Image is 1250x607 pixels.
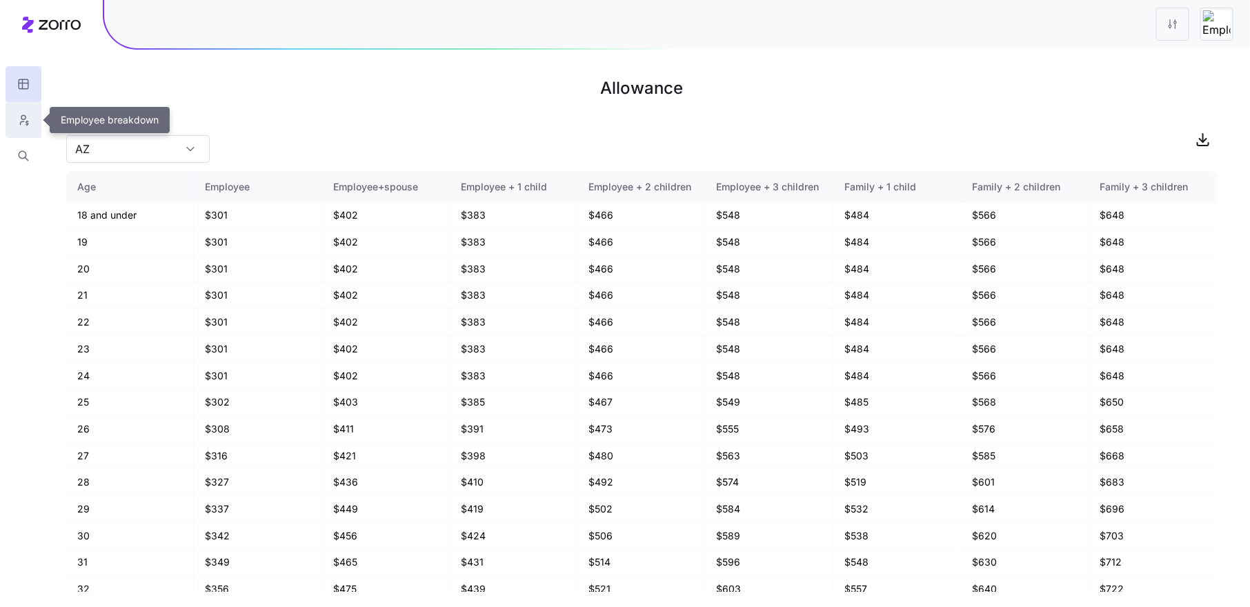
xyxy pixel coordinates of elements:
[1089,229,1217,256] td: $648
[961,336,1089,363] td: $566
[322,416,450,443] td: $411
[194,229,321,256] td: $301
[961,576,1089,603] td: $640
[1089,389,1217,416] td: $650
[66,229,194,256] td: 19
[322,229,450,256] td: $402
[322,469,450,496] td: $436
[1089,496,1217,523] td: $696
[961,389,1089,416] td: $568
[194,336,321,363] td: $301
[706,256,833,283] td: $548
[194,256,321,283] td: $301
[961,523,1089,550] td: $620
[577,549,705,576] td: $514
[194,363,321,390] td: $301
[1089,576,1217,603] td: $722
[66,336,194,363] td: 23
[1089,416,1217,443] td: $658
[706,469,833,496] td: $574
[450,496,577,523] td: $419
[450,363,577,390] td: $383
[194,309,321,336] td: $301
[577,523,705,550] td: $506
[77,179,182,195] div: Age
[577,202,705,229] td: $466
[706,282,833,309] td: $548
[833,496,961,523] td: $532
[577,309,705,336] td: $466
[577,416,705,443] td: $473
[450,336,577,363] td: $383
[194,469,321,496] td: $327
[961,496,1089,523] td: $614
[706,229,833,256] td: $548
[322,576,450,603] td: $475
[961,416,1089,443] td: $576
[706,363,833,390] td: $548
[450,229,577,256] td: $383
[194,202,321,229] td: $301
[450,282,577,309] td: $383
[1089,336,1217,363] td: $648
[833,282,961,309] td: $484
[194,443,321,470] td: $316
[833,336,961,363] td: $484
[577,363,705,390] td: $466
[450,576,577,603] td: $439
[717,179,822,195] div: Employee + 3 children
[706,443,833,470] td: $563
[706,309,833,336] td: $548
[450,256,577,283] td: $383
[194,523,321,550] td: $342
[66,416,194,443] td: 26
[194,282,321,309] td: $301
[833,256,961,283] td: $484
[961,229,1089,256] td: $566
[961,469,1089,496] td: $601
[706,389,833,416] td: $549
[961,282,1089,309] td: $566
[194,576,321,603] td: $356
[66,496,194,523] td: 29
[833,229,961,256] td: $484
[833,389,961,416] td: $485
[322,282,450,309] td: $402
[588,179,693,195] div: Employee + 2 children
[322,336,450,363] td: $402
[66,469,194,496] td: 28
[66,443,194,470] td: 27
[706,336,833,363] td: $548
[450,416,577,443] td: $391
[706,416,833,443] td: $555
[322,549,450,576] td: $465
[1089,549,1217,576] td: $712
[66,309,194,336] td: 22
[194,416,321,443] td: $308
[194,389,321,416] td: $302
[577,576,705,603] td: $521
[706,549,833,576] td: $596
[1089,443,1217,470] td: $668
[961,256,1089,283] td: $566
[1089,363,1217,390] td: $648
[972,179,1077,195] div: Family + 2 children
[706,496,833,523] td: $584
[450,309,577,336] td: $383
[844,179,949,195] div: Family + 1 child
[66,117,90,132] label: State
[833,576,961,603] td: $557
[961,443,1089,470] td: $585
[322,202,450,229] td: $402
[1100,179,1206,195] div: Family + 3 children
[577,469,705,496] td: $492
[577,336,705,363] td: $466
[577,256,705,283] td: $466
[322,523,450,550] td: $456
[66,363,194,390] td: 24
[322,496,450,523] td: $449
[1089,309,1217,336] td: $648
[1089,523,1217,550] td: $703
[66,523,194,550] td: 30
[706,576,833,603] td: $603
